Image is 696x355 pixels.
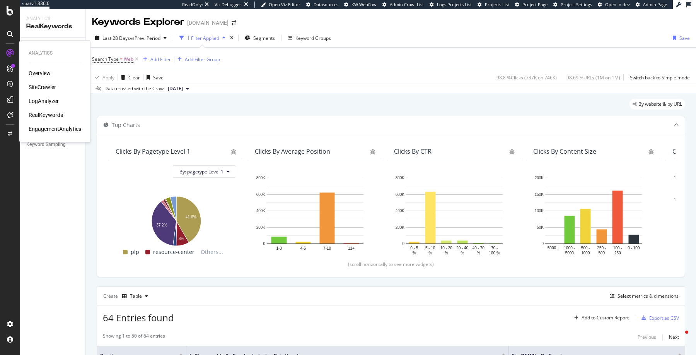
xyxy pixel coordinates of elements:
[396,225,405,230] text: 200K
[636,2,667,8] a: Admin Page
[285,32,334,44] button: Keyword Groups
[628,246,640,250] text: 0 - 100
[253,35,275,41] span: Segments
[669,333,679,342] button: Next
[390,2,424,7] span: Admin Crawl List
[564,246,575,250] text: 1000 -
[348,246,355,250] text: 11+
[323,246,331,250] text: 7-10
[26,22,79,31] div: RealKeywords
[548,246,560,250] text: 5000 +
[566,74,620,81] div: 98.69 % URLs ( 1M on 1M )
[116,192,236,247] div: A chart.
[295,35,331,41] div: Keyword Groups
[256,192,266,197] text: 600K
[179,237,184,241] text: 8%
[130,35,160,41] span: vs Prev. Period
[255,174,375,257] svg: A chart.
[410,246,418,250] text: 0 - 5
[618,293,679,299] div: Select metrics & dimensions
[128,74,140,81] div: Clear
[120,56,123,62] span: =
[276,246,282,250] text: 1-3
[215,2,242,8] div: Viz Debugger:
[537,225,544,230] text: 50K
[614,251,621,255] text: 250
[598,2,630,8] a: Open in dev
[533,174,654,257] svg: A chart.
[478,2,509,8] a: Projects List
[124,54,133,65] span: Web
[402,242,404,246] text: 0
[627,71,690,84] button: Switch back to Simple mode
[440,246,453,250] text: 10 - 20
[153,74,164,81] div: Save
[182,2,203,8] div: ReadOnly:
[370,149,375,154] div: bug
[670,329,688,347] iframe: Intercom live chat
[597,246,606,250] text: 250 -
[153,247,194,257] span: resource-center
[394,174,515,257] svg: A chart.
[648,149,654,154] div: bug
[168,85,183,92] span: 2025 Aug. 16th
[669,334,679,340] div: Next
[29,111,63,119] a: RealKeywords
[382,2,424,8] a: Admin Crawl List
[176,32,229,44] button: 1 Filter Applied
[229,34,235,42] div: times
[261,2,300,8] a: Open Viz Editor
[150,56,171,63] div: Add Filter
[437,2,472,7] span: Logs Projects List
[425,246,435,250] text: 5 - 10
[29,125,81,133] a: EngagementAnalytics
[102,74,114,81] div: Apply
[92,15,184,29] div: Keywords Explorer
[571,312,629,324] button: Add to Custom Report
[112,121,140,129] div: Top Charts
[103,333,165,342] div: Showing 1 to 50 of 64 entries
[396,209,405,213] text: 400K
[92,71,114,84] button: Apply
[496,74,557,81] div: 98.8 % Clicks ( 737K on 746K )
[413,251,416,255] text: %
[674,198,683,202] text: 100K
[630,74,690,81] div: Switch back to Simple mode
[29,83,56,91] a: SiteCrawler
[185,56,220,63] div: Add Filter Group
[173,165,236,178] button: By: pagetype Level 1
[535,176,544,180] text: 200K
[174,55,220,64] button: Add Filter Group
[187,35,219,41] div: 1 Filter Applied
[582,316,629,320] div: Add to Custom Report
[29,69,51,77] a: Overview
[491,246,498,250] text: 70 -
[187,19,229,27] div: [DOMAIN_NAME]
[679,35,690,41] div: Save
[29,50,81,57] div: Analytics
[581,251,590,255] text: 1000
[674,176,683,180] text: 150K
[119,290,151,302] button: Table
[300,246,306,250] text: 4-6
[485,2,509,7] span: Projects List
[613,246,622,250] text: 100 -
[509,149,515,154] div: bug
[629,99,685,110] div: legacy label
[255,147,330,155] div: Clicks By Average Position
[106,261,676,268] div: (scroll horizontally to see more widgets)
[638,333,656,342] button: Previous
[445,251,448,255] text: %
[430,2,472,8] a: Logs Projects List
[256,176,266,180] text: 800K
[256,225,266,230] text: 200K
[477,251,480,255] text: %
[26,141,66,149] div: Keyword Sampling
[103,290,151,302] div: Create
[306,2,338,8] a: Datasources
[396,192,405,197] text: 600K
[256,209,266,213] text: 400K
[118,71,140,84] button: Clear
[489,251,500,255] text: 100 %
